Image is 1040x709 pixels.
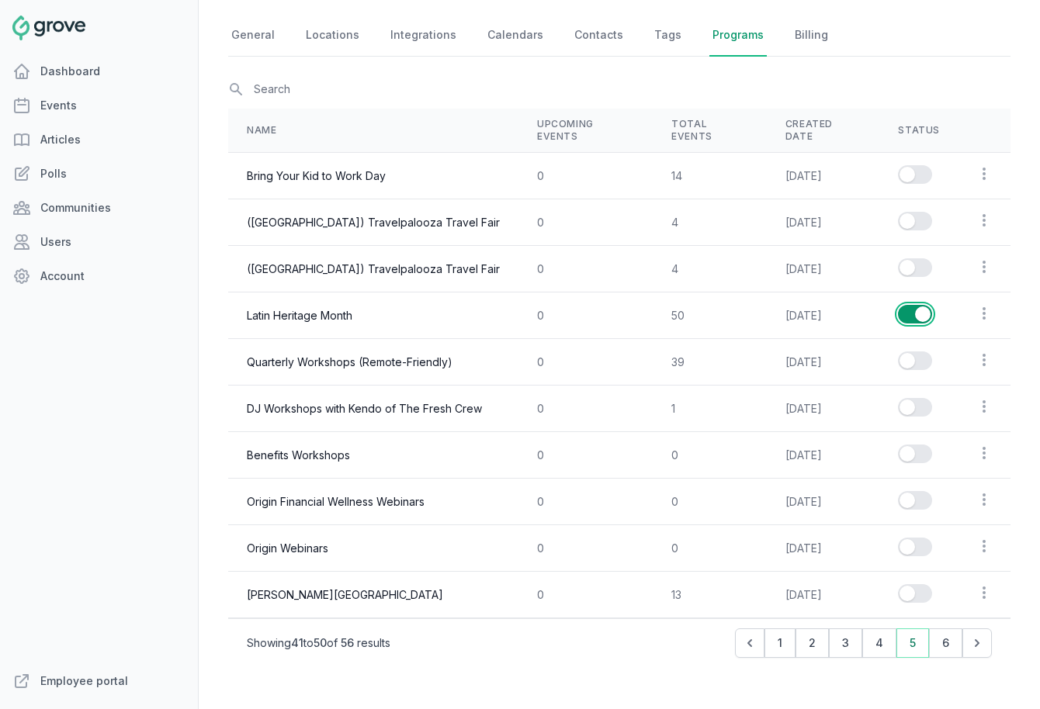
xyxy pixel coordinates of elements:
[291,636,303,649] span: 41
[518,246,653,292] td: 0
[518,479,653,525] td: 0
[228,246,518,292] td: ([GEOGRAPHIC_DATA]) Travelpalooza Travel Fair
[653,572,767,618] td: 13
[653,246,767,292] td: 4
[764,628,796,658] button: 1
[653,153,767,199] td: 14
[12,16,85,40] img: Grove
[518,432,653,479] td: 0
[518,386,653,432] td: 0
[767,479,880,525] td: [DATE]
[484,15,546,57] a: Calendars
[653,386,767,432] td: 1
[767,386,880,432] td: [DATE]
[228,479,518,525] td: Origin Financial Wellness Webinars
[767,109,880,153] th: Created date
[653,479,767,525] td: 0
[653,292,767,339] td: 50
[651,15,685,57] a: Tags
[228,339,518,386] td: Quarterly Workshops (Remote-Friendly)
[796,628,829,658] button: 2
[228,15,278,57] a: General
[518,572,653,618] td: 0
[653,432,767,479] td: 0
[518,292,653,339] td: 0
[228,199,518,246] td: ([GEOGRAPHIC_DATA]) Travelpalooza Travel Fair
[314,636,327,649] span: 50
[228,525,518,572] td: Origin Webinars
[303,15,362,57] a: Locations
[518,153,653,199] td: 0
[829,628,862,658] button: 3
[767,153,880,199] td: [DATE]
[653,525,767,572] td: 0
[518,525,653,572] td: 0
[228,292,518,339] td: Latin Heritage Month
[571,15,626,57] a: Contacts
[709,15,767,57] a: Programs
[767,246,880,292] td: [DATE]
[767,199,880,246] td: [DATE]
[518,199,653,246] td: 0
[896,628,929,658] button: 5
[518,339,653,386] td: 0
[228,153,518,199] td: Bring Your Kid to Work Day
[767,572,880,618] td: [DATE]
[341,636,354,649] span: 56
[767,432,880,479] td: [DATE]
[653,199,767,246] td: 4
[653,109,767,153] th: Total events
[792,15,831,57] a: Billing
[653,339,767,386] td: 39
[228,75,1011,102] input: Search
[735,628,992,658] nav: Pagination
[767,525,880,572] td: [DATE]
[387,15,459,57] a: Integrations
[228,432,518,479] td: Benefits Workshops
[929,628,962,658] button: 6
[228,109,518,153] th: Name
[228,386,518,432] td: DJ Workshops with Kendo of The Fresh Crew
[228,572,518,618] td: [PERSON_NAME][GEOGRAPHIC_DATA]
[518,109,653,153] th: Upcoming events
[247,635,390,651] p: Showing to of results
[767,339,880,386] td: [DATE]
[862,628,896,658] button: 4
[879,109,959,153] th: Status
[767,292,880,339] td: [DATE]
